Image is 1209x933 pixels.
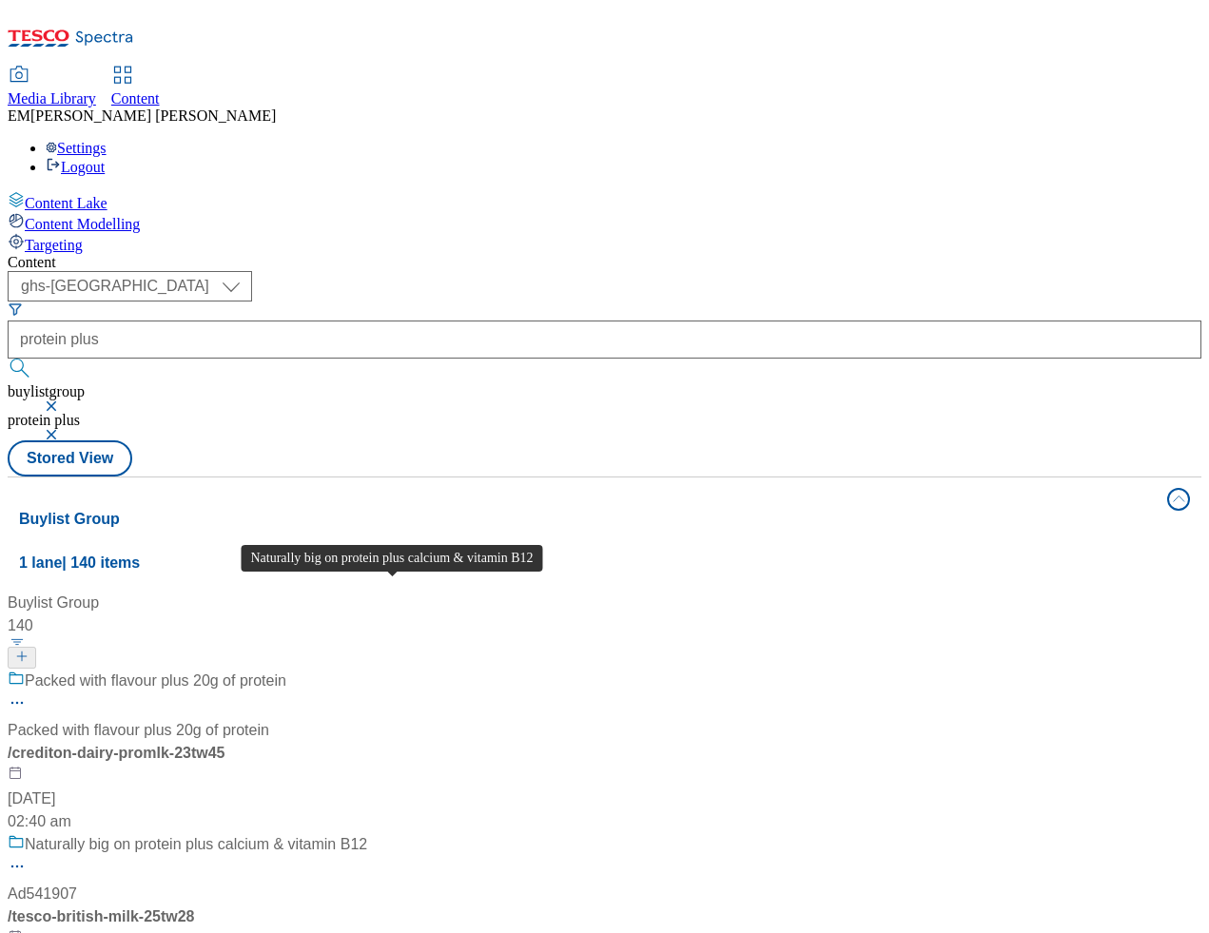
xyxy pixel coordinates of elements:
a: Content Modelling [8,212,1201,233]
button: Buylist Group1 lane| 140 items [8,477,1201,584]
div: Packed with flavour plus 20g of protein [25,670,286,692]
span: Content Modelling [25,216,140,232]
div: 02:40 am [8,810,388,833]
a: Settings [46,140,107,156]
span: EM [8,107,30,124]
span: 1 lane | 140 items [19,554,140,571]
div: Buylist Group [8,592,388,614]
a: Logout [46,159,105,175]
div: [DATE] [8,787,388,810]
span: Media Library [8,90,96,107]
div: Naturally big on protein plus calcium & vitamin B12 [25,833,367,856]
span: Content [111,90,160,107]
a: Media Library [8,68,96,107]
div: Packed with flavour plus 20g of protein [8,719,269,742]
div: Ad541907 [8,883,77,905]
div: Content [8,254,1201,271]
input: Search [8,321,1201,359]
span: [PERSON_NAME] [PERSON_NAME] [30,107,276,124]
svg: Search Filters [8,301,23,317]
span: Targeting [25,237,83,253]
button: Stored View [8,440,132,476]
a: Content Lake [8,191,1201,212]
a: Targeting [8,233,1201,254]
span: buylistgroup [8,383,85,399]
a: Content [111,68,160,107]
h4: Buylist Group [19,508,1156,531]
span: / crediton-dairy-promlk-23tw45 [8,745,225,761]
span: / tesco-british-milk-25tw28 [8,908,195,924]
span: protein plus [8,412,80,428]
div: 140 [8,614,388,637]
span: Content Lake [25,195,107,211]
